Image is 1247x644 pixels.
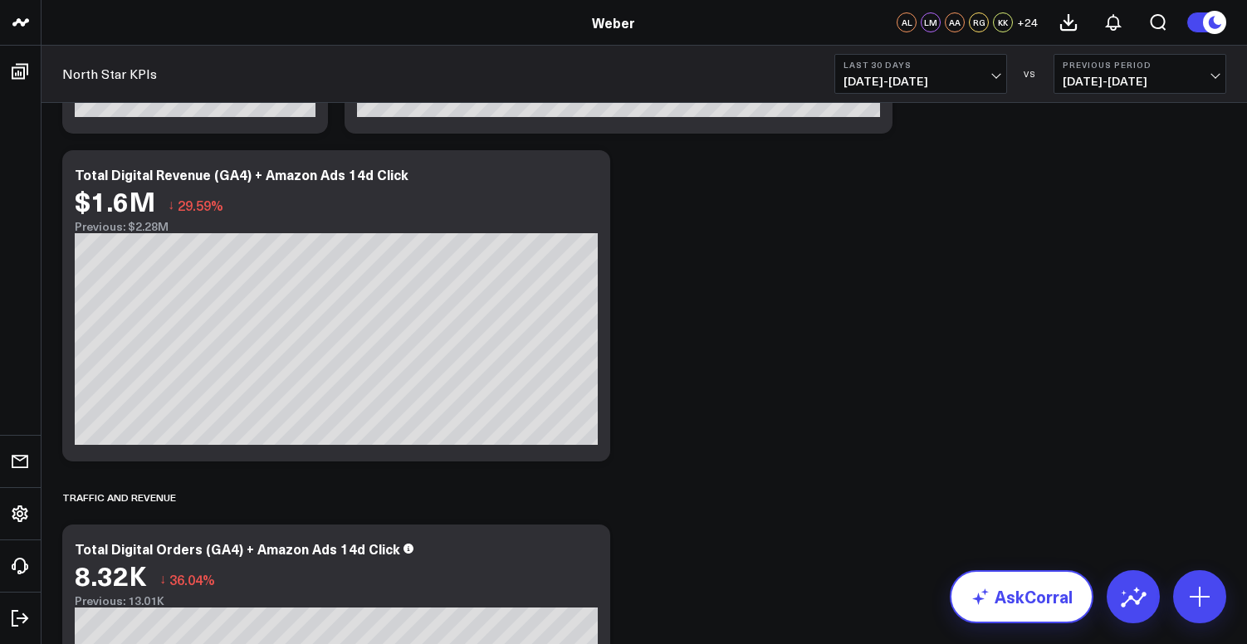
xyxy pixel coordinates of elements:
span: [DATE] - [DATE] [844,75,998,88]
span: + 24 [1017,17,1038,28]
span: ↓ [168,194,174,216]
button: Previous Period[DATE]-[DATE] [1054,54,1226,94]
span: 29.59% [178,196,223,214]
div: LM [921,12,941,32]
b: Previous Period [1063,60,1217,70]
a: Weber [592,13,635,32]
div: $1.6M [75,186,155,216]
div: VS [1015,69,1045,79]
b: Last 30 Days [844,60,998,70]
span: ↓ [159,568,166,590]
div: Previous: 13.01K [75,594,598,607]
div: AL [897,12,917,32]
div: AA [945,12,965,32]
div: Total Digital Revenue (GA4) + Amazon Ads 14d Click [75,165,408,183]
a: AskCorral [950,570,1093,623]
div: 8.32K [75,560,147,590]
div: RG [969,12,989,32]
button: +24 [1017,12,1038,32]
button: Last 30 Days[DATE]-[DATE] [834,54,1007,94]
span: [DATE] - [DATE] [1063,75,1217,88]
div: Previous: $2.28M [75,220,598,233]
div: Traffic and revenue [62,478,176,516]
a: North Star KPIs [62,65,157,83]
span: 36.04% [169,570,215,588]
div: Total Digital Orders (GA4) + Amazon Ads 14d Click [75,539,400,558]
div: KK [993,12,1013,32]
